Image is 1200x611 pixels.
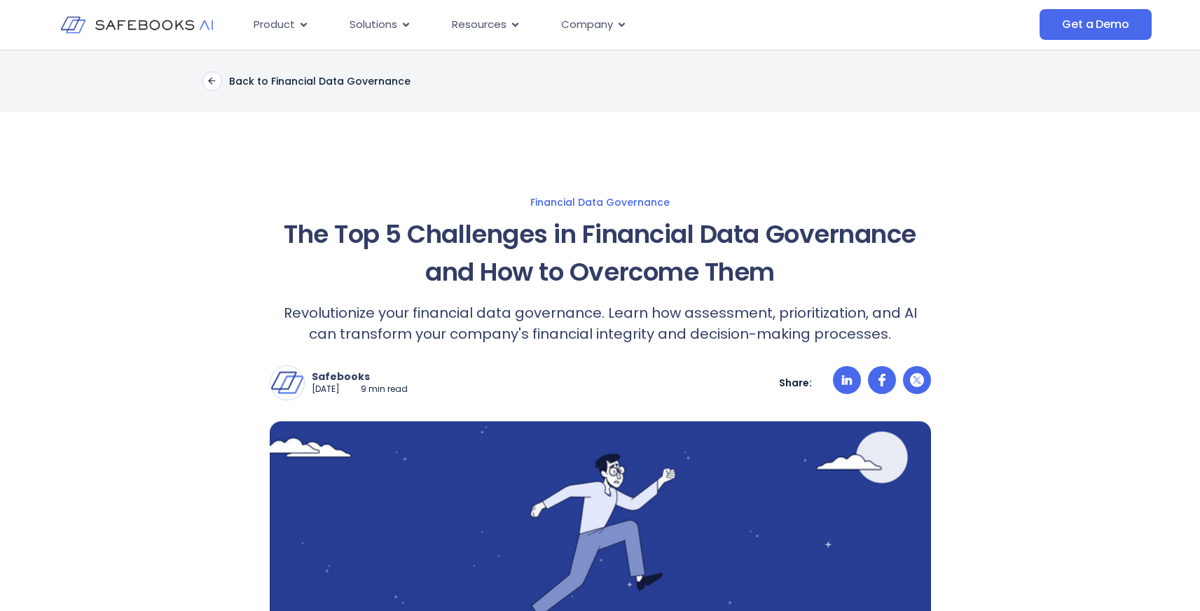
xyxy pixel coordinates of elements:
[132,196,1068,209] a: Financial Data Governance
[361,384,408,395] p: 9 min read
[270,302,931,344] p: Revolutionize your financial data governance. Learn how assessment, prioritization, and AI can tr...
[779,377,812,389] p: Share:
[1062,17,1129,31] span: Get a Demo
[312,370,408,383] p: Safebooks
[452,17,506,33] span: Resources
[350,17,397,33] span: Solutions
[242,11,899,38] nav: Menu
[270,366,304,400] img: Safebooks
[202,71,411,91] a: Back to Financial Data Governance
[242,11,899,38] div: Menu Toggle
[229,75,411,87] p: Back to Financial Data Governance
[312,384,340,395] p: [DATE]
[270,216,931,291] h1: The Top 5 Challenges in Financial Data Governance and How to Overcome Them
[561,17,613,33] span: Company
[1040,9,1151,40] a: Get a Demo
[254,17,295,33] span: Product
